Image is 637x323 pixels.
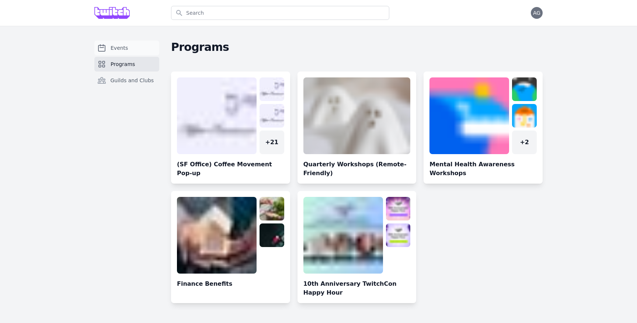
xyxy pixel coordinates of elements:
a: Events [94,41,159,55]
a: Programs [94,57,159,72]
a: Guilds and Clubs [94,73,159,88]
input: Search [171,6,389,20]
span: Guilds and Clubs [111,77,154,84]
img: Grove [94,7,130,19]
nav: Sidebar [94,41,159,100]
span: AG [533,10,540,15]
h2: Programs [171,41,543,54]
span: Events [111,44,128,52]
button: AG [531,7,543,19]
span: Programs [111,60,135,68]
